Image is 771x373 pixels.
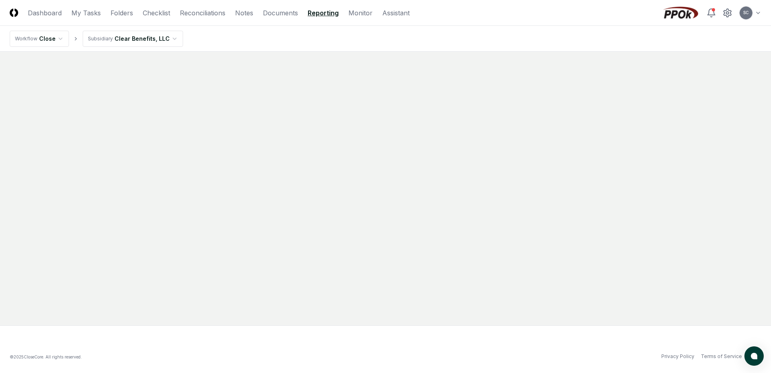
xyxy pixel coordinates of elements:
[701,353,742,360] a: Terms of Service
[15,35,38,42] div: Workflow
[263,8,298,18] a: Documents
[235,8,253,18] a: Notes
[743,10,749,16] span: SC
[661,353,694,360] a: Privacy Policy
[28,8,62,18] a: Dashboard
[10,338,70,351] img: logo
[143,8,170,18] a: Checklist
[88,35,113,42] div: Subsidiary
[744,346,764,366] button: atlas-launcher
[10,31,183,47] nav: breadcrumb
[348,8,373,18] a: Monitor
[661,6,700,19] img: PPOk logo
[110,8,133,18] a: Folders
[308,8,339,18] a: Reporting
[739,6,753,20] button: SC
[71,8,101,18] a: My Tasks
[10,354,385,360] div: © 2025 CloseCore. All rights reserved.
[180,8,225,18] a: Reconciliations
[10,8,18,17] img: Logo
[382,8,410,18] a: Assistant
